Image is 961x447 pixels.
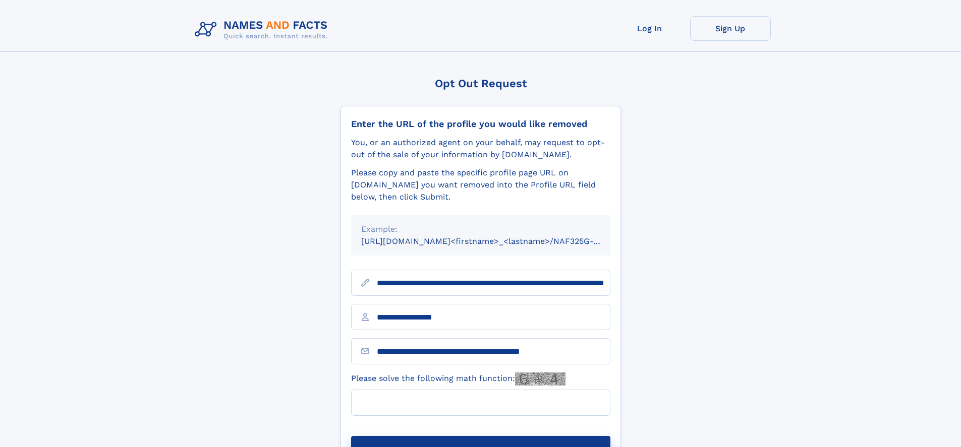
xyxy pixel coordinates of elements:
[361,223,600,235] div: Example:
[341,77,621,90] div: Opt Out Request
[191,16,336,43] img: Logo Names and Facts
[361,236,630,246] small: [URL][DOMAIN_NAME]<firstname>_<lastname>/NAF325G-xxxxxxxx
[351,372,566,386] label: Please solve the following math function:
[609,16,690,41] a: Log In
[351,118,610,130] div: Enter the URL of the profile you would like removed
[351,167,610,203] div: Please copy and paste the specific profile page URL on [DOMAIN_NAME] you want removed into the Pr...
[351,137,610,161] div: You, or an authorized agent on your behalf, may request to opt-out of the sale of your informatio...
[690,16,771,41] a: Sign Up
